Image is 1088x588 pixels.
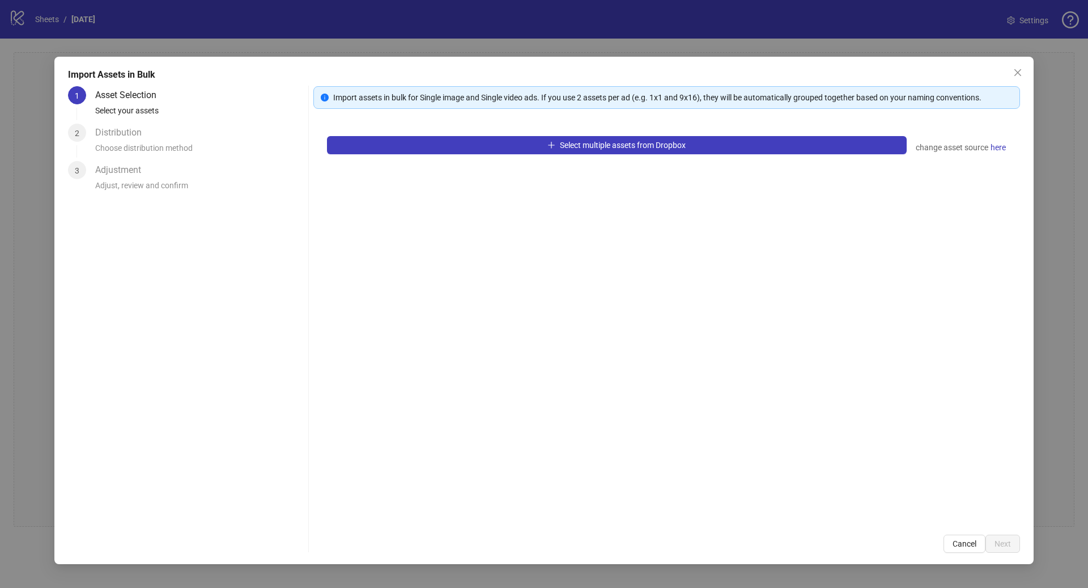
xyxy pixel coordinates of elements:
[95,179,304,198] div: Adjust, review and confirm
[327,136,907,154] button: Select multiple assets from Dropbox
[333,91,1013,104] div: Import assets in bulk for Single image and Single video ads. If you use 2 assets per ad (e.g. 1x1...
[990,141,1006,154] a: here
[916,141,1006,154] div: change asset source
[1009,64,1027,82] button: Close
[1013,68,1022,77] span: close
[95,161,150,179] div: Adjustment
[95,86,165,104] div: Asset Selection
[68,68,1020,82] div: Import Assets in Bulk
[75,166,79,175] span: 3
[75,91,79,100] span: 1
[547,141,555,149] span: plus
[95,142,304,161] div: Choose distribution method
[985,535,1020,553] button: Next
[560,141,686,150] span: Select multiple assets from Dropbox
[321,94,329,101] span: info-circle
[943,535,985,553] button: Cancel
[953,539,976,548] span: Cancel
[95,104,304,124] div: Select your assets
[95,124,151,142] div: Distribution
[75,129,79,138] span: 2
